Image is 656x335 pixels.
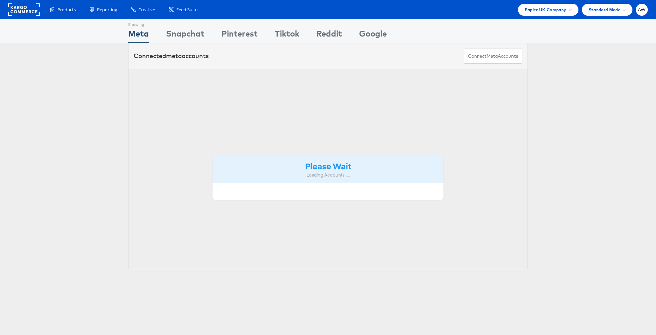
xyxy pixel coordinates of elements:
[305,160,351,171] strong: Please Wait
[275,28,299,43] div: Tiktok
[97,6,117,13] span: Reporting
[166,28,204,43] div: Snapchat
[487,53,498,59] span: meta
[589,6,620,13] span: Standard Mode
[316,28,342,43] div: Reddit
[638,8,646,12] span: AW
[138,6,155,13] span: Creative
[464,48,522,64] button: ConnectmetaAccounts
[128,28,149,43] div: Meta
[128,19,149,28] div: Showing
[57,6,76,13] span: Products
[359,28,387,43] div: Google
[134,52,209,60] div: Connected accounts
[218,172,438,178] div: Loading Accounts ....
[166,52,182,60] span: meta
[176,6,197,13] span: Feed Suite
[525,6,566,13] span: Papier UK Company
[221,28,258,43] div: Pinterest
